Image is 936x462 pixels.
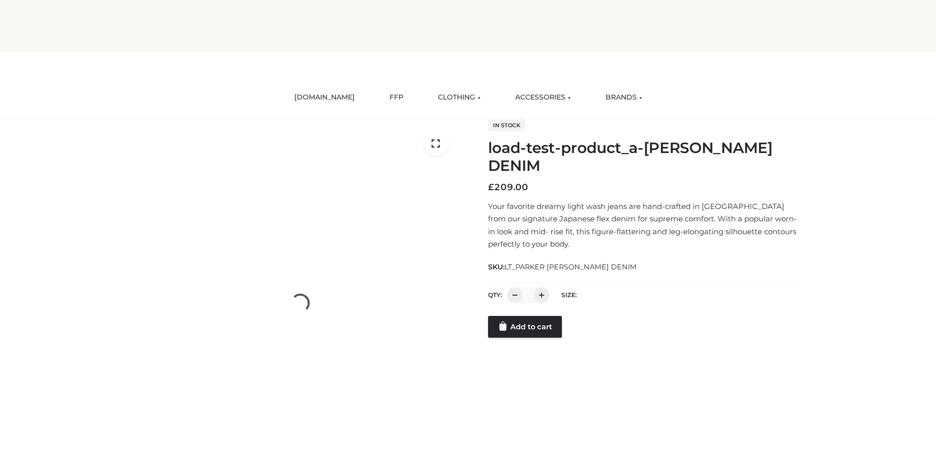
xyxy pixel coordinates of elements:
[287,87,362,108] a: [DOMAIN_NAME]
[488,291,502,299] label: QTY:
[488,200,797,251] p: Your favorite dreamy light wash jeans are hand-crafted in [GEOGRAPHIC_DATA] from our signature Ja...
[488,182,528,193] bdi: 209.00
[488,261,638,273] span: SKU:
[488,182,494,193] span: £
[508,87,578,108] a: ACCESSORIES
[488,119,525,131] span: In stock
[598,87,650,108] a: BRANDS
[431,87,488,108] a: CLOTHING
[488,139,797,175] h1: load-test-product_a-[PERSON_NAME] DENIM
[382,87,411,108] a: FFP
[488,316,562,338] a: Add to cart
[561,291,577,299] label: Size:
[504,262,637,271] span: LT_PARKER [PERSON_NAME] DENIM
